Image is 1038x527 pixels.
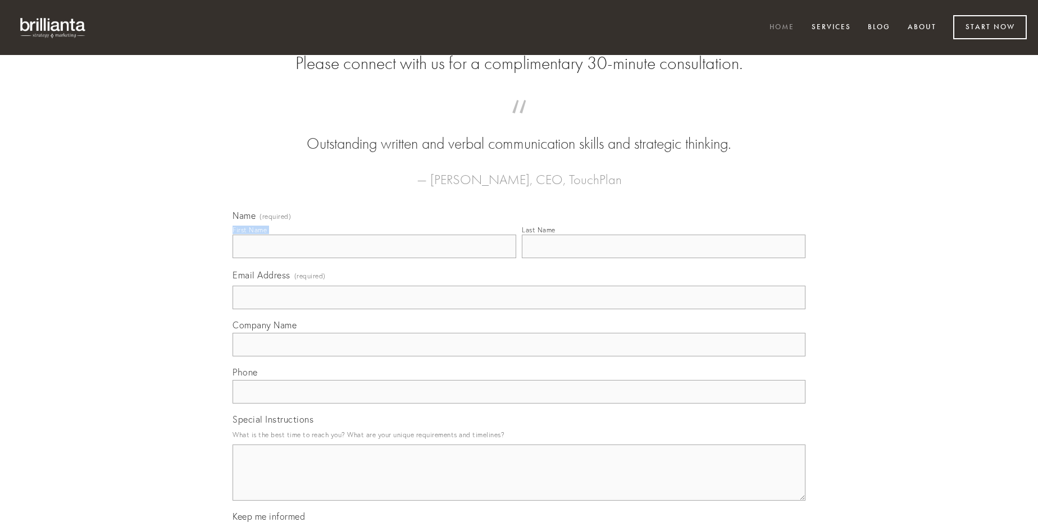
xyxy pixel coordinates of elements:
[233,414,313,425] span: Special Instructions
[251,111,787,155] blockquote: Outstanding written and verbal communication skills and strategic thinking.
[233,53,805,74] h2: Please connect with us for a complimentary 30-minute consultation.
[233,511,305,522] span: Keep me informed
[233,210,256,221] span: Name
[233,226,267,234] div: First Name
[900,19,944,37] a: About
[233,366,258,378] span: Phone
[233,319,297,331] span: Company Name
[522,226,556,234] div: Last Name
[11,11,95,44] img: brillianta - research, strategy, marketing
[294,268,326,283] span: (required)
[233,269,290,281] span: Email Address
[251,155,787,191] figcaption: — [PERSON_NAME], CEO, TouchPlan
[762,19,802,37] a: Home
[233,427,805,442] p: What is the best time to reach you? What are your unique requirements and timelines?
[861,19,898,37] a: Blog
[259,213,291,220] span: (required)
[251,111,787,133] span: “
[953,15,1027,39] a: Start Now
[804,19,858,37] a: Services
